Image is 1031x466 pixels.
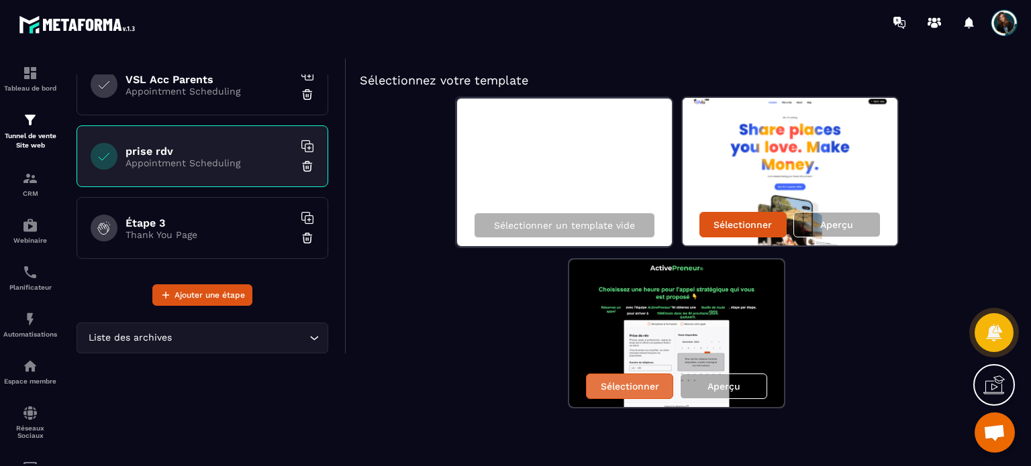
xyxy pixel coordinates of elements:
p: Sélectionner [601,381,659,392]
p: Thank You Page [126,229,293,240]
p: Aperçu [707,381,740,392]
a: schedulerschedulerPlanificateur [3,254,57,301]
input: Search for option [175,331,306,345]
div: Search for option [77,323,328,353]
p: Sélectionner un template vide [494,220,635,231]
h5: Sélectionnez votre template [360,71,991,90]
a: formationformationTableau de bord [3,55,57,102]
a: formationformationCRM [3,160,57,207]
p: Réseaux Sociaux [3,424,57,439]
img: automations [22,358,38,374]
img: automations [22,311,38,327]
img: image [569,259,784,407]
p: Tableau de bord [3,84,57,92]
p: Automatisations [3,331,57,338]
p: Sélectionner [714,219,772,230]
p: Planificateur [3,284,57,291]
img: trash [301,160,314,173]
p: Espace membre [3,377,57,385]
p: Webinaire [3,237,57,244]
span: Ajouter une étape [175,288,245,302]
p: Appointment Scheduling [126,86,293,97]
p: Tunnel de vente Site web [3,131,57,150]
img: trash [301,231,314,245]
img: formation [22,170,38,186]
img: formation [22,112,38,128]
a: social-networksocial-networkRéseaux Sociaux [3,395,57,449]
img: image [683,98,897,245]
img: logo [19,12,140,37]
h6: prise rdv [126,145,293,158]
img: social-network [22,405,38,421]
p: Aperçu [820,219,853,230]
h6: VSL Acc Parents [126,73,293,86]
img: automations [22,217,38,233]
div: Ouvrir le chat [975,412,1015,453]
a: automationsautomationsWebinaire [3,207,57,254]
span: Liste des archives [85,331,175,345]
h6: Étape 3 [126,217,293,229]
img: formation [22,65,38,81]
p: CRM [3,190,57,197]
a: formationformationTunnel de vente Site web [3,102,57,160]
a: automationsautomationsEspace membre [3,348,57,395]
img: scheduler [22,264,38,280]
a: automationsautomationsAutomatisations [3,301,57,348]
p: Appointment Scheduling [126,158,293,168]
button: Ajouter une étape [152,284,252,306]
img: trash [301,88,314,101]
